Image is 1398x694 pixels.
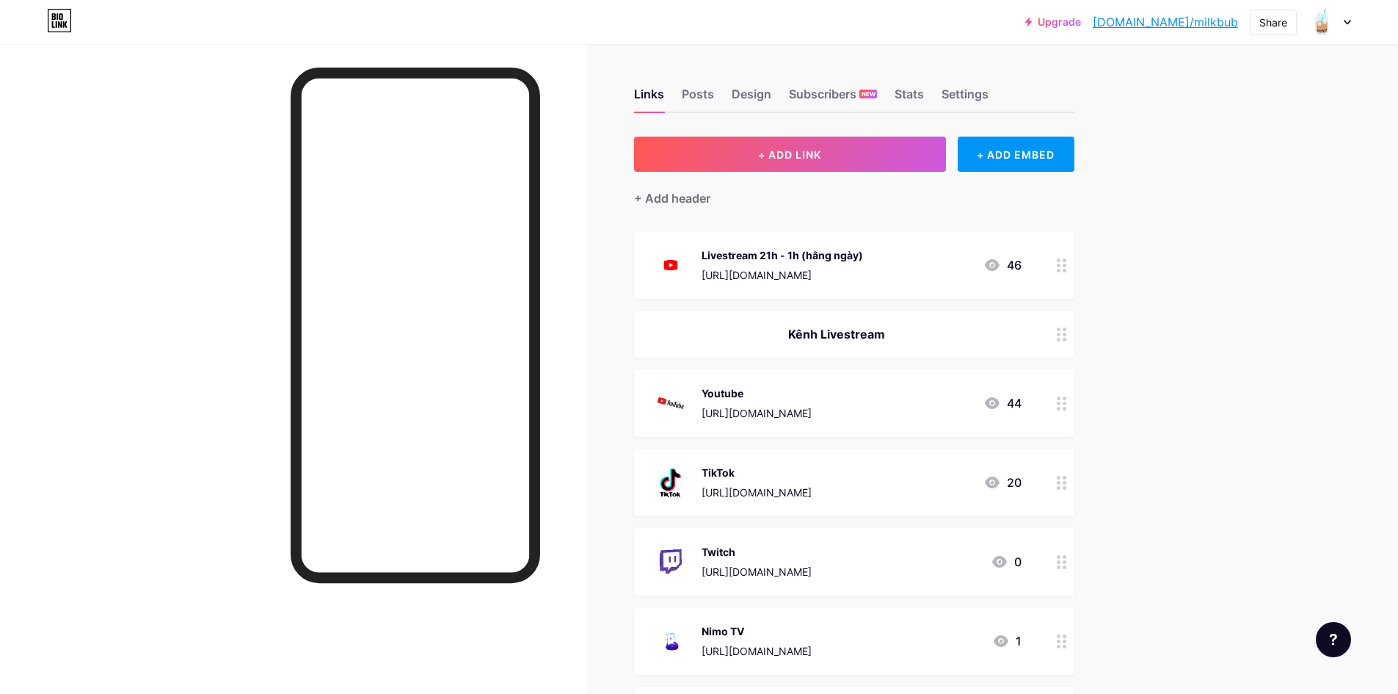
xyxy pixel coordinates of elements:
[652,543,690,581] img: Twitch
[789,85,877,112] div: Subscribers
[702,386,812,401] div: Youtube
[702,564,812,579] div: [URL][DOMAIN_NAME]
[983,394,1022,412] div: 44
[652,384,690,422] img: Youtube
[895,85,924,112] div: Stats
[1259,15,1287,30] div: Share
[983,474,1022,491] div: 20
[652,246,690,284] img: Livestream 21h - 1h (hằng ngày)
[983,256,1022,274] div: 46
[652,325,1022,343] div: Kênh Livestream
[634,85,664,112] div: Links
[634,189,710,207] div: + Add header
[652,463,690,502] img: TikTok
[862,90,875,98] span: NEW
[702,247,863,263] div: Livestream 21h - 1h (hằng ngày)
[1308,8,1336,36] img: MILK BUB
[702,623,812,639] div: Nimo TV
[1025,16,1081,28] a: Upgrade
[758,148,821,161] span: + ADD LINK
[732,85,771,112] div: Design
[702,465,812,480] div: TikTok
[1093,13,1238,31] a: [DOMAIN_NAME]/milkbub
[991,553,1022,571] div: 0
[682,85,714,112] div: Posts
[634,137,946,172] button: + ADD LINK
[992,632,1022,650] div: 1
[942,85,989,112] div: Settings
[702,405,812,421] div: [URL][DOMAIN_NAME]
[652,622,690,660] img: Nimo TV
[702,485,812,500] div: [URL][DOMAIN_NAME]
[702,267,863,283] div: [URL][DOMAIN_NAME]
[958,137,1074,172] div: + ADD EMBED
[702,643,812,659] div: [URL][DOMAIN_NAME]
[702,544,812,560] div: Twitch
